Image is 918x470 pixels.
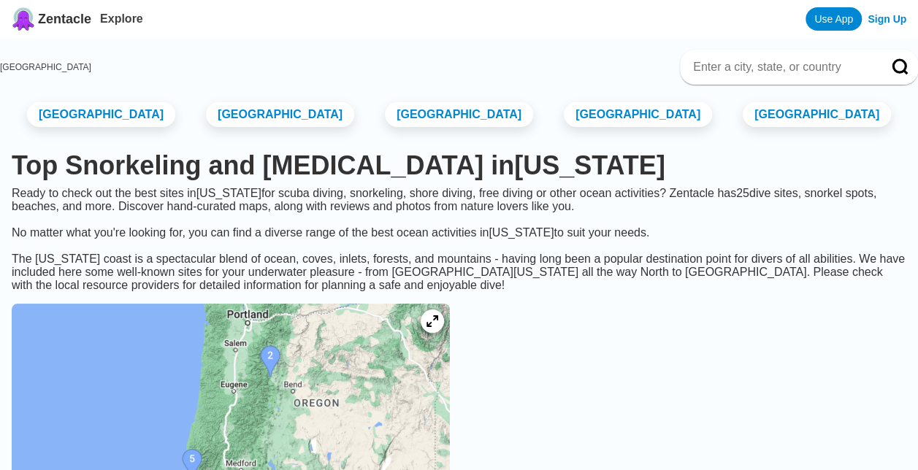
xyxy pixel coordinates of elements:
[385,102,533,127] a: [GEOGRAPHIC_DATA]
[12,7,91,31] a: Zentacle logoZentacle
[692,60,871,74] input: Enter a city, state, or country
[806,7,862,31] a: Use App
[564,102,712,127] a: [GEOGRAPHIC_DATA]
[743,102,891,127] a: [GEOGRAPHIC_DATA]
[206,102,354,127] a: [GEOGRAPHIC_DATA]
[12,7,35,31] img: Zentacle logo
[38,12,91,27] span: Zentacle
[27,102,175,127] a: [GEOGRAPHIC_DATA]
[100,12,143,25] a: Explore
[868,13,906,25] a: Sign Up
[12,150,906,181] h1: Top Snorkeling and [MEDICAL_DATA] in [US_STATE]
